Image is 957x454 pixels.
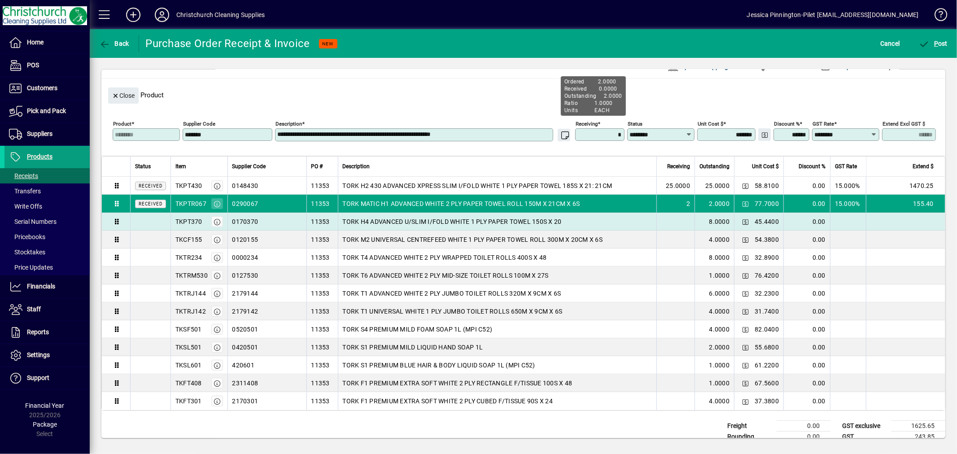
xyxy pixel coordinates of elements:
[755,379,779,388] span: 67.5600
[183,121,215,127] mat-label: Supplier Code
[695,338,734,356] td: 2.0000
[9,172,38,179] span: Receipts
[306,320,338,338] td: 11353
[27,153,52,160] span: Products
[783,338,830,356] td: 0.00
[755,361,779,370] span: 61.2200
[306,302,338,320] td: 11353
[783,374,830,392] td: 0.00
[695,195,734,213] td: 2.0000
[306,177,338,195] td: 11353
[306,284,338,302] td: 11353
[175,181,202,190] div: TKPT430
[891,432,945,442] td: 243.85
[695,302,734,320] td: 4.0000
[695,266,734,284] td: 1.0000
[27,107,66,114] span: Pick and Pack
[139,201,162,206] span: Received
[752,162,779,171] span: Unit Cost $
[4,183,90,199] a: Transfers
[755,199,779,208] span: 77.7000
[4,298,90,321] a: Staff
[739,323,752,336] button: Change Price Levels
[146,36,310,51] div: Purchase Order Receipt & Invoice
[113,121,131,127] mat-label: Product
[4,54,90,77] a: POS
[739,377,752,389] button: Change Price Levels
[4,199,90,214] a: Write Offs
[33,421,57,428] span: Package
[9,249,45,256] span: Stocktakes
[338,374,657,392] td: TORK F1 PREMIUM EXTRA SOFT WHITE 2 PLY RECTANGLE F/TISSUE 100S X 48
[175,199,206,208] div: TKPTR067
[306,356,338,374] td: 11353
[306,266,338,284] td: 11353
[783,195,830,213] td: 0.00
[561,76,626,116] div: Ordered 2.0000 Received 0.0000 Outstanding 2.0000 Ratio 1.0000 Units EACH
[666,181,690,190] span: 25.0000
[755,397,779,406] span: 37.3800
[755,58,805,74] button: Receive All
[4,244,90,260] a: Stocktakes
[227,284,306,302] td: 2179144
[338,392,657,410] td: TORK F1 PREMIUM EXTRA SOFT WHITE 2 PLY CUBED F/TISSUE 90S X 24
[26,402,65,409] span: Financial Year
[755,271,779,280] span: 76.4200
[813,121,834,127] mat-label: GST rate
[27,306,41,313] span: Staff
[338,356,657,374] td: TORK S1 PREMIUM BLUE HAIR & BODY LIQUID SOAP 1L (MPI C52)
[112,88,135,103] span: Close
[27,84,57,92] span: Customers
[90,35,139,52] app-page-header-button: Back
[739,197,752,210] button: Change Price Levels
[135,162,151,171] span: Status
[628,121,642,127] mat-label: Status
[27,374,49,381] span: Support
[4,229,90,244] a: Pricebooks
[723,421,777,432] td: Freight
[176,8,265,22] div: Christchurch Cleaning Supplies
[9,203,42,210] span: Write Offs
[4,77,90,100] a: Customers
[227,195,306,213] td: 0290067
[4,31,90,54] a: Home
[4,100,90,122] a: Pick and Pack
[739,233,752,246] button: Change Price Levels
[338,195,657,213] td: TORK MATIC H1 ADVANCED WHITE 2 PLY PAPER TOWEL ROLL 150M X 21CM X 6S
[338,231,657,249] td: TORK M2 UNIVERSAL CENTREFEED WHITE 1 PLY PAPER TOWEL ROLL 300M X 20CM X 6S
[667,162,690,171] span: Receiving
[723,432,777,442] td: Rounding
[739,359,752,371] button: Change Price Levels
[878,35,902,52] button: Cancel
[747,8,919,22] div: Jessica Pinnington-Pilet [EMAIL_ADDRESS][DOMAIN_NAME]
[311,162,323,171] span: PO #
[306,213,338,231] td: 11353
[4,260,90,275] a: Price Updates
[338,249,657,266] td: TORK T4 ADVANCED WHITE 2 PLY WRAPPED TOILET ROLLS 400S X 48
[338,302,657,320] td: TORK T1 UNIVERSAL WHITE 1 PLY JUMBO TOILET ROLLS 650M X 9CM X 6S
[27,351,50,358] span: Settings
[755,181,779,190] span: 58.8100
[699,162,730,171] span: Outstanding
[783,213,830,231] td: 0.00
[913,162,934,171] span: Extend $
[175,343,202,352] div: TKSL501
[755,235,779,244] span: 54.3800
[739,251,752,264] button: Change Price Levels
[664,58,750,74] button: Update Shipping Costs
[695,284,734,302] td: 6.0000
[835,162,857,171] span: GST Rate
[917,35,950,52] button: Post
[227,374,306,392] td: 2311408
[4,367,90,389] a: Support
[232,162,266,171] span: Supplier Code
[338,320,657,338] td: TORK S4 PREMIUM MILD FOAM SOAP 1L (MPI C52)
[695,177,734,195] td: 25.0000
[175,307,206,316] div: TKTRJ142
[175,217,202,226] div: TKPT370
[175,397,202,406] div: TKFT301
[866,177,945,195] td: 1470.25
[777,421,830,432] td: 0.00
[830,195,866,213] td: 15.000%
[97,35,131,52] button: Back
